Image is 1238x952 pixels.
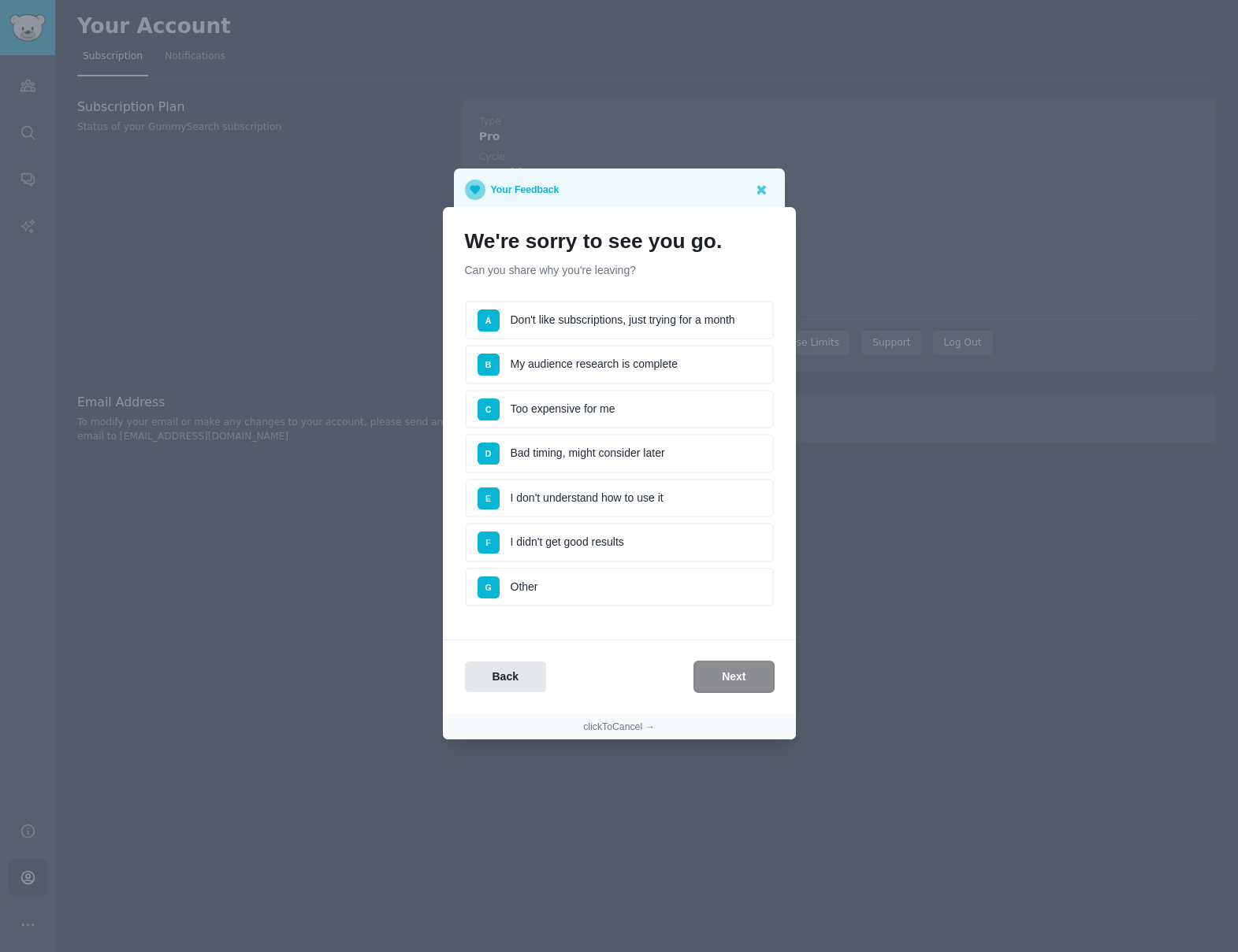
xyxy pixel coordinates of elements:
[485,494,491,503] span: E
[491,180,560,200] p: Your Feedback
[485,405,492,414] span: C
[485,316,492,325] span: A
[465,262,774,279] p: Can you share why you're leaving?
[583,720,655,735] button: clickToCancel →
[485,538,490,547] span: F
[485,360,492,369] span: B
[465,661,546,692] button: Back
[485,583,491,592] span: G
[465,229,774,254] h1: We're sorry to see you go.
[485,449,492,458] span: D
